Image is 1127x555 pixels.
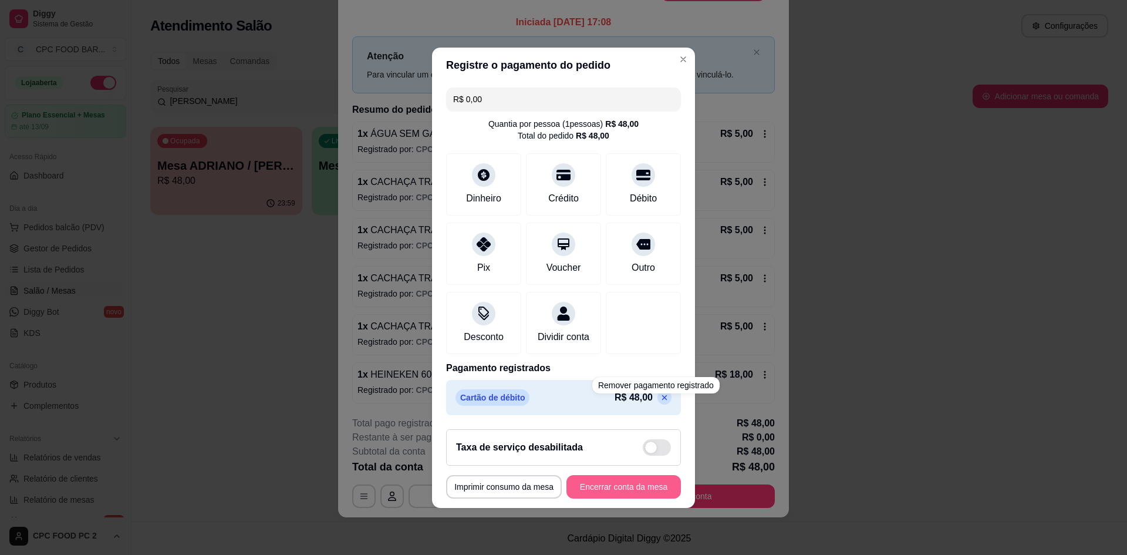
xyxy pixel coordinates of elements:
[466,191,501,206] div: Dinheiro
[566,475,681,499] button: Encerrar conta da mesa
[546,261,581,275] div: Voucher
[432,48,695,83] header: Registre o pagamento do pedido
[456,440,583,455] h2: Taxa de serviço desabilitada
[576,130,609,142] div: R$ 48,00
[605,118,639,130] div: R$ 48,00
[446,475,562,499] button: Imprimir consumo da mesa
[632,261,655,275] div: Outro
[488,118,639,130] div: Quantia por pessoa ( 1 pessoas)
[455,389,529,406] p: Cartão de débito
[464,330,504,344] div: Desconto
[674,50,693,69] button: Close
[592,377,720,393] div: Remover pagamento registrado
[615,391,653,405] p: R$ 48,00
[518,130,609,142] div: Total do pedido
[548,191,579,206] div: Crédito
[538,330,589,344] div: Dividir conta
[453,88,674,111] input: Ex.: hambúrguer de cordeiro
[446,361,681,375] p: Pagamento registrados
[477,261,490,275] div: Pix
[630,191,657,206] div: Débito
